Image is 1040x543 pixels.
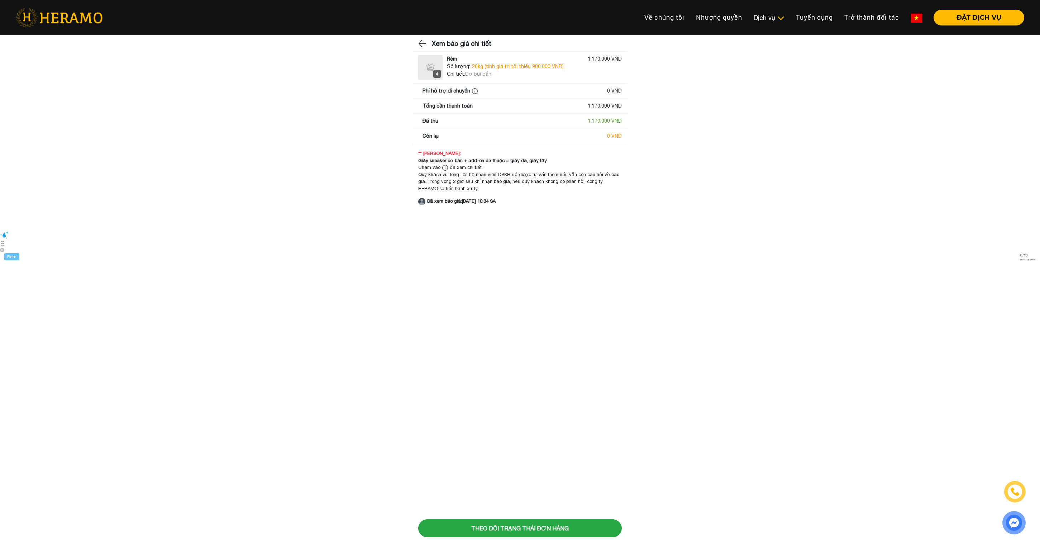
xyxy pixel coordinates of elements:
img: back [418,38,428,49]
strong: Đã xem báo giá: [DATE] 10:34 SA [427,198,496,204]
img: info [442,165,448,171]
div: Quý khách vui lòng liên hệ nhân viên CSKH để được tư vấn thêm nếu vẫn còn câu hỏi về báo giá. Tro... [418,171,622,192]
div: Còn lại [423,132,439,140]
div: Chạm vào để xem chi tiết. [418,164,622,171]
img: heramo-logo.png [16,8,102,27]
strong: ** [PERSON_NAME]: [418,151,461,156]
div: 1.170.000 VND [588,55,622,63]
span: Dơ bụi bẩn [465,71,491,77]
div: Tổng cần thanh toán [423,102,473,110]
button: ĐẶT DỊCH VỤ [934,10,1024,25]
strong: Giày sneaker cơ bản + add-on da thuộc = giày da, giày tây [418,158,547,163]
div: 1.170.000 VND [588,117,622,125]
a: Trở thành đối tác [839,10,905,25]
button: Theo dõi trạng thái đơn hàng [418,519,622,537]
a: Về chúng tôi [639,10,690,25]
span: used queries [1020,258,1036,261]
div: 0 VND [607,132,622,140]
div: Phí hỗ trợ di chuyển [423,87,480,95]
a: Nhượng quyền [690,10,748,25]
div: Đã thu [423,117,438,125]
a: Tuyển dụng [790,10,839,25]
div: 1.170.000 VND [588,102,622,110]
span: 0 / 10 [1020,253,1036,258]
div: Beta [4,253,19,260]
div: 0 VND [607,87,622,95]
img: phone-icon [1011,488,1019,496]
div: 4 [433,70,441,78]
div: Rèm [447,55,457,63]
span: Chi tiết: [447,71,465,77]
a: ĐẶT DỊCH VỤ [928,14,1024,21]
span: 26kg (tính giá trị tối thiểu 900.000 VND) [472,63,564,70]
img: subToggleIcon [777,15,784,22]
span: Số lượng: [447,63,470,70]
div: Dịch vụ [754,13,784,23]
img: account [418,198,425,205]
img: vn-flag.png [911,14,922,23]
h3: Xem báo giá chi tiết [432,35,491,53]
a: phone-icon [1005,482,1025,501]
img: info [472,88,478,94]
